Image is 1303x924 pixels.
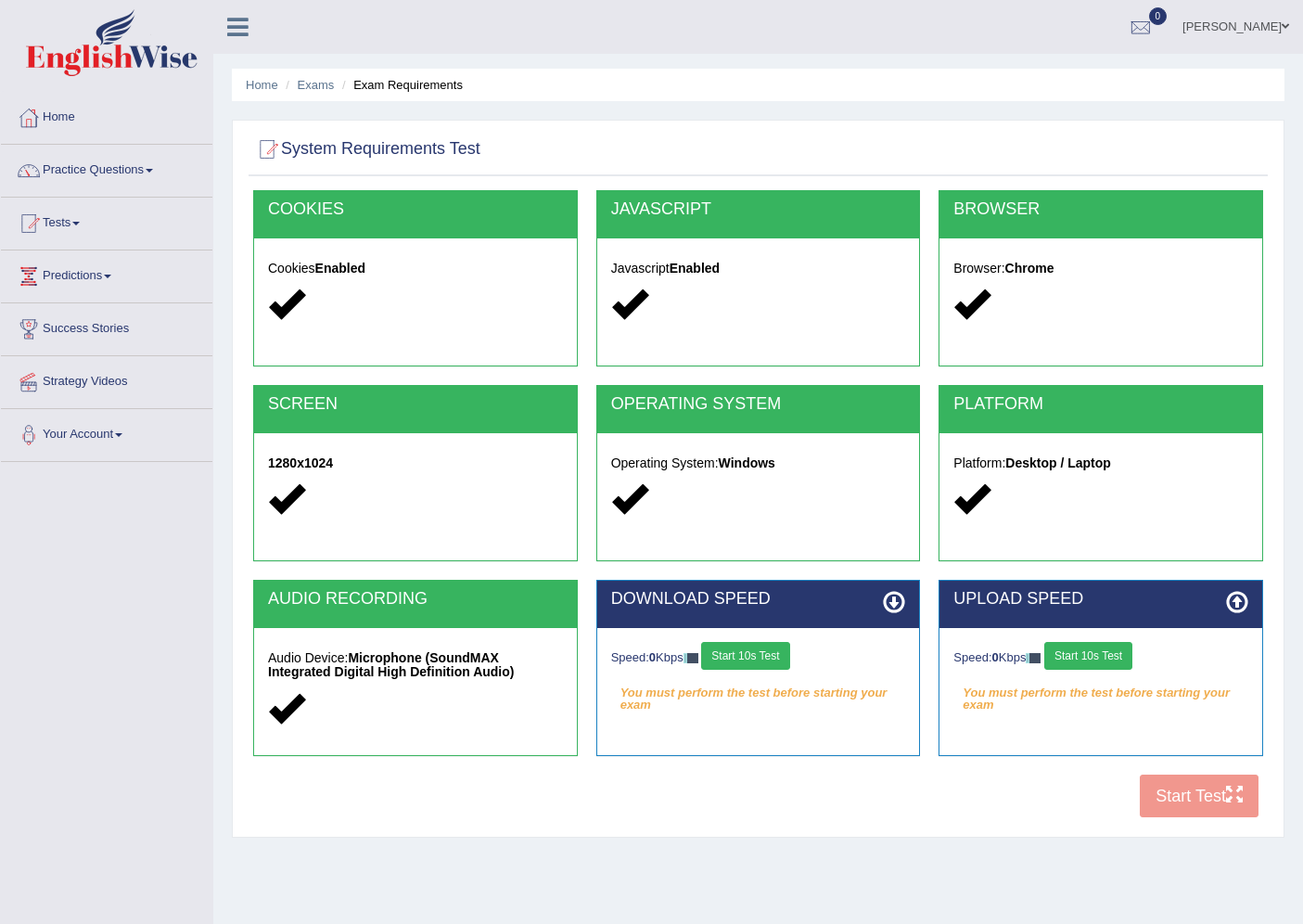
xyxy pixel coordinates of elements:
h5: Platform: [953,456,1248,470]
h2: DOWNLOAD SPEED [611,590,906,609]
h2: OPERATING SYSTEM [611,395,906,414]
a: Strategy Videos [1,356,212,403]
img: ajax-loader-fb-connection.gif [683,653,698,663]
h5: Javascript [611,262,906,276]
strong: 0 [649,650,656,664]
h2: SCREEN [268,395,563,414]
strong: 0 [992,650,999,664]
strong: 1280x1024 [268,456,333,470]
div: Speed: Kbps [953,642,1248,674]
h5: Audio Device: [268,651,563,680]
strong: Windows [719,456,775,470]
h2: JAVASCRIPT [611,200,906,219]
a: Practice Questions [1,145,212,191]
a: Your Account [1,409,212,456]
em: You must perform the test before starting your exam [611,679,906,707]
h2: AUDIO RECORDING [268,590,563,609]
a: Home [1,92,212,138]
strong: Chrome [1005,261,1054,276]
a: Predictions [1,250,212,297]
em: You must perform the test before starting your exam [953,679,1248,707]
strong: Enabled [315,261,365,276]
li: Exam Requirements [338,76,463,94]
h2: COOKIES [268,200,563,219]
h5: Operating System: [611,456,906,470]
button: Start 10s Test [1044,642,1132,670]
a: Success Stories [1,303,212,350]
h5: Browser: [953,262,1248,276]
strong: Desktop / Laptop [1005,456,1111,470]
strong: Enabled [670,261,720,276]
strong: Microphone (SoundMAX Integrated Digital High Definition Audio) [268,650,514,679]
span: 0 [1149,7,1168,25]
a: Exams [298,78,335,92]
button: Start 10s Test [701,642,789,670]
img: ajax-loader-fb-connection.gif [1026,653,1041,663]
a: Tests [1,198,212,244]
h2: BROWSER [953,200,1248,219]
h2: PLATFORM [953,395,1248,414]
h2: UPLOAD SPEED [953,590,1248,609]
div: Speed: Kbps [611,642,906,674]
h2: System Requirements Test [253,135,480,163]
h5: Cookies [268,262,563,276]
a: Home [246,78,278,92]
